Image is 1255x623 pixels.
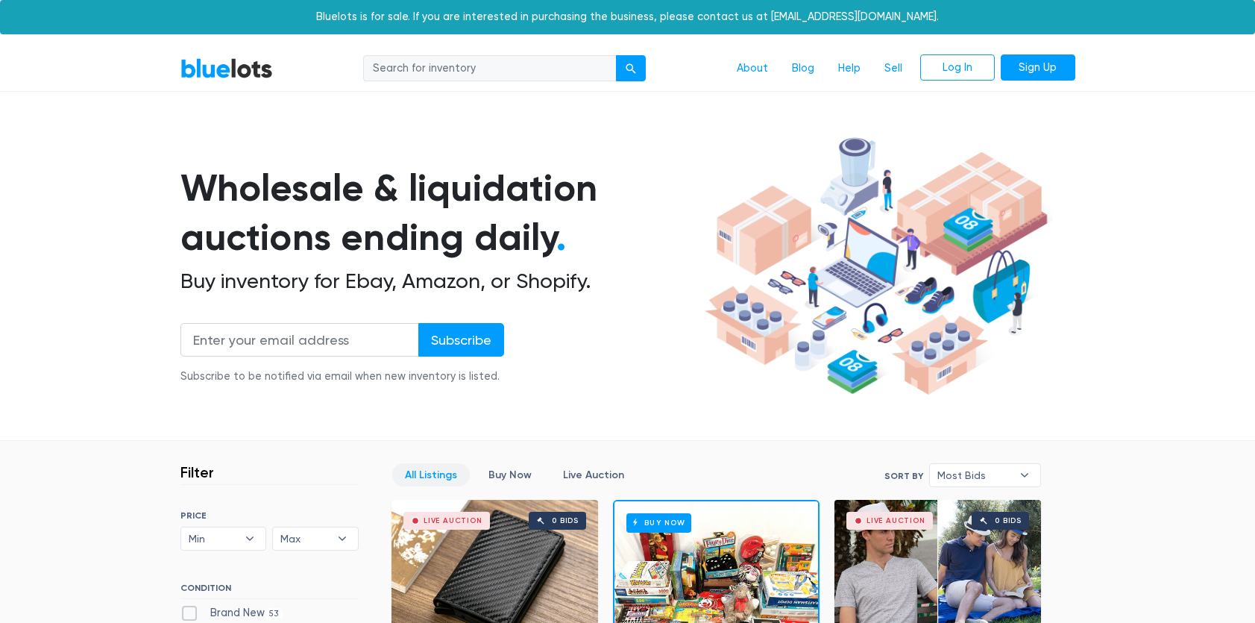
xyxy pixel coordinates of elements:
[327,527,358,550] b: ▾
[937,464,1012,486] span: Most Bids
[920,54,995,81] a: Log In
[424,517,482,525] div: Live Auction
[1009,464,1040,486] b: ▾
[995,517,1022,525] div: 0 bids
[725,54,780,83] a: About
[552,517,579,525] div: 0 bids
[180,463,214,481] h3: Filter
[866,517,925,525] div: Live Auction
[626,513,691,532] h6: Buy Now
[234,527,265,550] b: ▾
[180,583,359,599] h6: CONDITION
[180,163,699,263] h1: Wholesale & liquidation auctions ending daily
[180,369,504,385] div: Subscribe to be notified via email when new inventory is listed.
[550,463,637,486] a: Live Auction
[265,608,283,620] span: 53
[189,527,238,550] span: Min
[180,57,273,79] a: BlueLots
[180,323,419,357] input: Enter your email address
[363,55,617,82] input: Search for inventory
[180,269,699,294] h2: Buy inventory for Ebay, Amazon, or Shopify.
[872,54,914,83] a: Sell
[826,54,872,83] a: Help
[699,131,1053,402] img: hero-ee84e7d0318cb26816c560f6b4441b76977f77a177738b4e94f68c95b2b83dbb.png
[180,605,283,622] label: Brand New
[392,463,470,486] a: All Listings
[884,469,923,483] label: Sort By
[1001,54,1075,81] a: Sign Up
[476,463,544,486] a: Buy Now
[556,215,566,260] span: .
[280,527,330,550] span: Max
[180,510,359,521] h6: PRICE
[780,54,826,83] a: Blog
[418,323,504,357] input: Subscribe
